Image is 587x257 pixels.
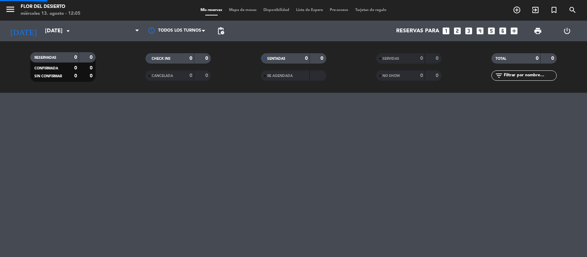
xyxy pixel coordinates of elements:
[74,74,77,78] strong: 0
[5,4,15,17] button: menu
[563,27,571,35] i: power_settings_new
[5,23,42,38] i: [DATE]
[326,8,352,12] span: Pre-acceso
[513,6,521,14] i: add_circle_outline
[152,57,171,60] span: CHECK INS
[21,10,80,17] div: miércoles 13. agosto - 12:05
[510,26,519,35] i: add_box
[487,26,496,35] i: looks_5
[352,8,390,12] span: Tarjetas de regalo
[74,55,77,60] strong: 0
[498,26,507,35] i: looks_6
[90,55,94,60] strong: 0
[189,56,192,61] strong: 0
[420,56,423,61] strong: 0
[553,21,582,41] div: LOG OUT
[267,57,285,60] span: SENTADAS
[293,8,326,12] span: Lista de Espera
[436,73,440,78] strong: 0
[536,56,539,61] strong: 0
[64,27,72,35] i: arrow_drop_down
[226,8,260,12] span: Mapa de mesas
[436,56,440,61] strong: 0
[90,74,94,78] strong: 0
[21,3,80,10] div: FLOR DEL DESIERTO
[205,56,209,61] strong: 0
[495,71,503,80] i: filter_list
[420,73,423,78] strong: 0
[550,6,558,14] i: turned_in_not
[34,56,56,59] span: RESERVADAS
[5,4,15,14] i: menu
[496,57,506,60] span: TOTAL
[396,28,439,34] span: Reservas para
[90,66,94,70] strong: 0
[152,74,173,78] span: CANCELADA
[382,74,400,78] span: NO SHOW
[217,27,225,35] span: pending_actions
[189,73,192,78] strong: 0
[267,74,293,78] span: RE AGENDADA
[568,6,577,14] i: search
[534,27,542,35] span: print
[34,75,62,78] span: SIN CONFIRMAR
[305,56,308,61] strong: 0
[34,67,58,70] span: CONFIRMADA
[476,26,485,35] i: looks_4
[197,8,226,12] span: Mis reservas
[205,73,209,78] strong: 0
[260,8,293,12] span: Disponibilidad
[551,56,555,61] strong: 0
[442,26,450,35] i: looks_one
[531,6,540,14] i: exit_to_app
[503,72,556,79] input: Filtrar por nombre...
[453,26,462,35] i: looks_two
[464,26,473,35] i: looks_3
[382,57,399,60] span: SERVIDAS
[320,56,325,61] strong: 0
[74,66,77,70] strong: 0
